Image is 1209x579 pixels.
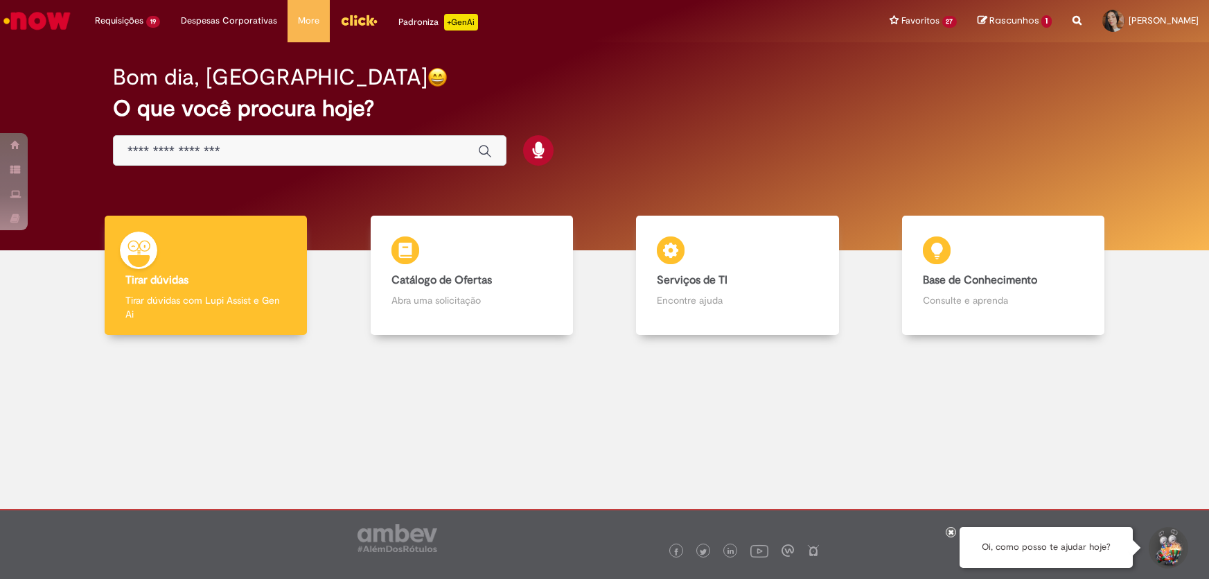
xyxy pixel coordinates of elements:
p: Abra uma solicitação [391,293,552,307]
p: +GenAi [444,14,478,31]
img: logo_footer_workplace.png [782,544,794,557]
a: Tirar dúvidas Tirar dúvidas com Lupi Assist e Gen Ai [73,216,339,336]
img: click_logo_yellow_360x200.png [340,10,378,31]
a: Base de Conhecimento Consulte e aprenda [870,216,1136,336]
b: Catálogo de Ofertas [391,273,492,287]
p: Encontre ajuda [657,293,818,307]
img: logo_footer_youtube.png [750,542,768,560]
img: logo_footer_facebook.png [673,548,680,555]
b: Base de Conhecimento [923,273,1037,287]
img: logo_footer_ambev_rotulo_gray.png [358,524,437,552]
div: Oi, como posso te ajudar hoje? [960,527,1133,568]
span: [PERSON_NAME] [1129,15,1199,26]
img: logo_footer_naosei.png [807,544,820,557]
span: 27 [942,16,958,28]
h2: O que você procura hoje? [113,96,1096,121]
b: Serviços de TI [657,273,727,287]
p: Consulte e aprenda [923,293,1084,307]
div: Padroniza [398,14,478,31]
span: Requisições [95,14,143,28]
span: 19 [146,16,160,28]
span: Despesas Corporativas [181,14,277,28]
img: happy-face.png [427,67,448,87]
p: Tirar dúvidas com Lupi Assist e Gen Ai [125,293,286,321]
a: Serviços de TI Encontre ajuda [605,216,871,336]
img: ServiceNow [1,7,73,35]
img: logo_footer_twitter.png [700,548,707,555]
img: logo_footer_linkedin.png [727,548,734,556]
span: More [298,14,319,28]
button: Iniciar Conversa de Suporte [1147,527,1188,569]
span: Favoritos [901,14,939,28]
a: Rascunhos [978,15,1052,28]
h2: Bom dia, [GEOGRAPHIC_DATA] [113,65,427,89]
b: Tirar dúvidas [125,273,188,287]
span: 1 [1041,15,1052,28]
a: Catálogo de Ofertas Abra uma solicitação [339,216,605,336]
span: Rascunhos [989,14,1039,27]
